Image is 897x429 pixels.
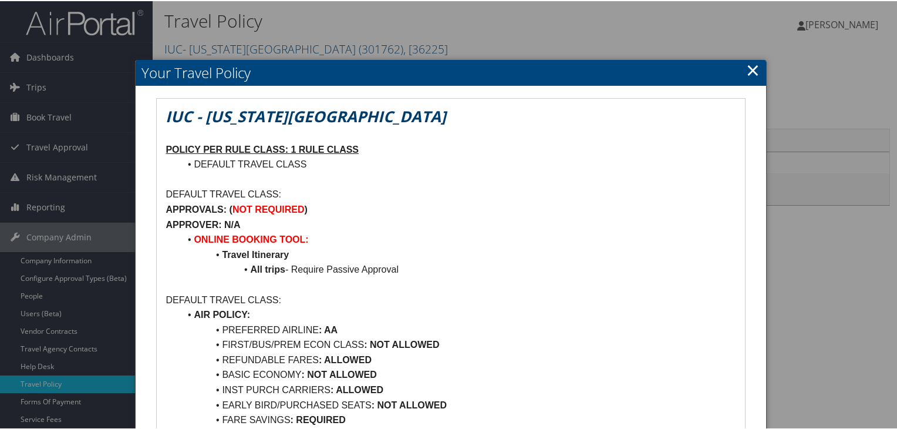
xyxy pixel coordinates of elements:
strong: APPROVALS: [166,203,227,213]
h2: Your Travel Policy [136,59,766,85]
strong: ( [230,203,232,213]
strong: : NOT ALLOWED [372,399,447,409]
strong: ) [305,203,308,213]
strong: : NOT ALLOWED [302,368,377,378]
p: DEFAULT TRAVEL CLASS: [166,291,736,307]
li: EARLY BIRD/PURCHASED SEATS [180,397,736,412]
strong: APPROVER: N/A [166,219,240,229]
strong: : AA [319,324,338,334]
u: POLICY PER RULE CLASS: 1 RULE CLASS [166,143,359,153]
strong: : ALLOWED [319,354,372,364]
strong: : NOT ALLOWED [364,338,439,348]
li: DEFAULT TRAVEL CLASS [180,156,736,171]
li: FIRST/BUS/PREM ECON CLASS [180,336,736,351]
li: BASIC ECONOMY [180,366,736,381]
li: FARE SAVINGS [180,411,736,427]
strong: Travel Itinerary [222,249,289,259]
a: Close [746,57,760,81]
li: - Require Passive Approval [180,261,736,276]
strong: ONLINE BOOKING TOOL: [194,233,308,243]
strong: : ALLOWED [331,384,383,394]
strong: : REQUIRED [291,414,346,424]
p: DEFAULT TRAVEL CLASS: [166,186,736,201]
em: IUC - [US_STATE][GEOGRAPHIC_DATA] [166,105,446,126]
strong: AIR POLICY: [194,309,250,319]
strong: All trips [250,263,285,273]
li: REFUNDABLE FARES [180,351,736,367]
li: PREFERRED AIRLINE [180,321,736,337]
li: INST PURCH CARRIERS [180,381,736,397]
strong: NOT REQUIRED [232,203,305,213]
